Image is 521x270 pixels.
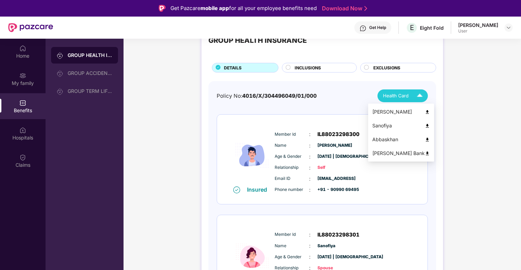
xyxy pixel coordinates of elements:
div: [PERSON_NAME] [372,108,430,116]
span: Relationship [275,164,309,171]
span: [EMAIL_ADDRESS] [317,175,352,182]
div: Policy No: [217,92,317,100]
span: Name [275,243,309,249]
img: svg+xml;base64,PHN2ZyBpZD0iQmVuZWZpdHMiIHhtbG5zPSJodHRwOi8vd3d3LnczLm9yZy8yMDAwL3N2ZyIgd2lkdGg9Ij... [19,99,26,106]
a: Download Now [322,5,365,12]
img: svg+xml;base64,PHN2ZyB4bWxucz0iaHR0cDovL3d3dy53My5vcmcvMjAwMC9zdmciIHdpZHRoPSI0OCIgaGVpZ2h0PSI0OC... [425,137,430,142]
div: Insured [247,186,271,193]
div: GROUP HEALTH INSURANCE [68,52,112,59]
span: Phone number [275,186,309,193]
img: svg+xml;base64,PHN2ZyBpZD0iSGVscC0zMngzMiIgeG1sbnM9Imh0dHA6Ly93d3cudzMub3JnLzIwMDAvc3ZnIiB3aWR0aD... [360,25,366,32]
div: GROUP ACCIDENTAL INSURANCE [68,70,112,76]
img: Stroke [364,5,367,12]
span: Email ID [275,175,309,182]
img: Icuh8uwCUCF+XjCZyLQsAKiDCM9HiE6CMYmKQaPGkZKaA32CAAACiQcFBJY0IsAAAAASUVORK5CYII= [414,90,426,102]
div: GROUP TERM LIFE INSURANCE [68,88,112,94]
div: Get Help [369,25,386,30]
span: : [309,153,311,161]
strong: mobile app [200,5,229,11]
span: Member Id [275,131,309,138]
button: Health Card [377,89,428,102]
img: svg+xml;base64,PHN2ZyB4bWxucz0iaHR0cDovL3d3dy53My5vcmcvMjAwMC9zdmciIHdpZHRoPSIxNiIgaGVpZ2h0PSIxNi... [233,186,240,193]
span: Member Id [275,231,309,238]
span: E [410,23,414,32]
div: Eight Fold [420,25,444,31]
img: svg+xml;base64,PHN2ZyB3aWR0aD0iMjAiIGhlaWdodD0iMjAiIHZpZXdCb3g9IjAgMCAyMCAyMCIgZmlsbD0ibm9uZSIgeG... [57,52,63,59]
span: IL88023298301 [317,231,360,239]
span: +91 - 90990 69495 [317,186,352,193]
div: User [458,28,498,34]
img: svg+xml;base64,PHN2ZyB4bWxucz0iaHR0cDovL3d3dy53My5vcmcvMjAwMC9zdmciIHdpZHRoPSI0OCIgaGVpZ2h0PSI0OC... [425,123,430,128]
span: : [309,164,311,172]
span: : [309,142,311,150]
div: GROUP HEALTH INSURANCE [208,35,307,46]
span: DETAILS [224,65,242,71]
span: Age & Gender [275,254,309,260]
div: Abbaskhan [372,136,430,143]
img: svg+xml;base64,PHN2ZyB4bWxucz0iaHR0cDovL3d3dy53My5vcmcvMjAwMC9zdmciIHdpZHRoPSI0OCIgaGVpZ2h0PSI0OC... [425,151,430,156]
span: [DATE] | [DEMOGRAPHIC_DATA] [317,153,352,160]
img: svg+xml;base64,PHN2ZyB3aWR0aD0iMjAiIGhlaWdodD0iMjAiIHZpZXdCb3g9IjAgMCAyMCAyMCIgZmlsbD0ibm9uZSIgeG... [57,88,63,95]
span: EXCLUSIONS [373,65,400,71]
span: : [309,175,311,183]
span: [PERSON_NAME] [317,142,352,149]
span: Age & Gender [275,153,309,160]
img: svg+xml;base64,PHN2ZyB3aWR0aD0iMjAiIGhlaWdodD0iMjAiIHZpZXdCb3g9IjAgMCAyMCAyMCIgZmlsbD0ibm9uZSIgeG... [57,70,63,77]
img: svg+xml;base64,PHN2ZyBpZD0iRHJvcGRvd24tMzJ4MzIiIHhtbG5zPSJodHRwOi8vd3d3LnczLm9yZy8yMDAwL3N2ZyIgd2... [506,25,511,30]
div: Sanofiya [372,122,430,129]
img: svg+xml;base64,PHN2ZyB3aWR0aD0iMjAiIGhlaWdodD0iMjAiIHZpZXdCb3g9IjAgMCAyMCAyMCIgZmlsbD0ibm9uZSIgeG... [19,72,26,79]
span: : [309,186,311,194]
img: icon [232,125,273,186]
div: [PERSON_NAME] [458,22,498,28]
span: 4016/X/304496049/01/000 [242,93,317,99]
span: : [309,131,311,138]
img: svg+xml;base64,PHN2ZyBpZD0iSG9tZSIgeG1sbnM9Imh0dHA6Ly93d3cudzMub3JnLzIwMDAvc3ZnIiB3aWR0aD0iMjAiIG... [19,45,26,52]
div: Get Pazcare for all your employee benefits need [170,4,317,12]
span: Name [275,142,309,149]
img: svg+xml;base64,PHN2ZyBpZD0iQ2xhaW0iIHhtbG5zPSJodHRwOi8vd3d3LnczLm9yZy8yMDAwL3N2ZyIgd2lkdGg9IjIwIi... [19,154,26,161]
span: : [309,231,311,239]
span: : [309,253,311,261]
img: svg+xml;base64,PHN2ZyB4bWxucz0iaHR0cDovL3d3dy53My5vcmcvMjAwMC9zdmciIHdpZHRoPSI0OCIgaGVpZ2h0PSI0OC... [425,109,430,115]
span: Sanofiya [317,243,352,249]
span: Self [317,164,352,171]
span: INCLUSIONS [295,65,321,71]
span: IL88023298300 [317,130,360,138]
span: Health Card [383,92,409,99]
img: Logo [159,5,166,12]
div: [PERSON_NAME] Bank [372,150,430,157]
span: : [309,242,311,250]
img: New Pazcare Logo [8,23,53,32]
span: [DATE] | [DEMOGRAPHIC_DATA] [317,254,352,260]
img: svg+xml;base64,PHN2ZyBpZD0iSG9zcGl0YWxzIiB4bWxucz0iaHR0cDovL3d3dy53My5vcmcvMjAwMC9zdmciIHdpZHRoPS... [19,127,26,134]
